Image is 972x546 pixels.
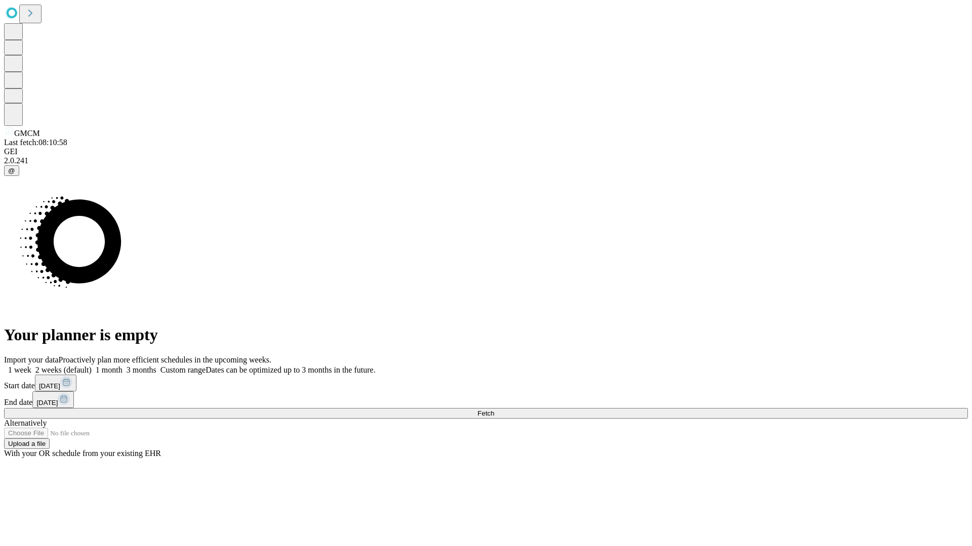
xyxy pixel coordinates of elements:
[206,366,375,374] span: Dates can be optimized up to 3 months in the future.
[477,409,494,417] span: Fetch
[4,165,19,176] button: @
[8,366,31,374] span: 1 week
[96,366,123,374] span: 1 month
[32,391,74,408] button: [DATE]
[39,382,60,390] span: [DATE]
[4,438,50,449] button: Upload a file
[4,408,968,419] button: Fetch
[36,399,58,406] span: [DATE]
[4,391,968,408] div: End date
[59,355,271,364] span: Proactively plan more efficient schedules in the upcoming weeks.
[127,366,156,374] span: 3 months
[4,419,47,427] span: Alternatively
[4,326,968,344] h1: Your planner is empty
[8,167,15,174] span: @
[14,129,40,138] span: GMCM
[160,366,206,374] span: Custom range
[4,156,968,165] div: 2.0.241
[4,449,161,458] span: With your OR schedule from your existing EHR
[35,375,76,391] button: [DATE]
[4,355,59,364] span: Import your data
[4,375,968,391] div: Start date
[4,138,67,147] span: Last fetch: 08:10:58
[35,366,92,374] span: 2 weeks (default)
[4,147,968,156] div: GEI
